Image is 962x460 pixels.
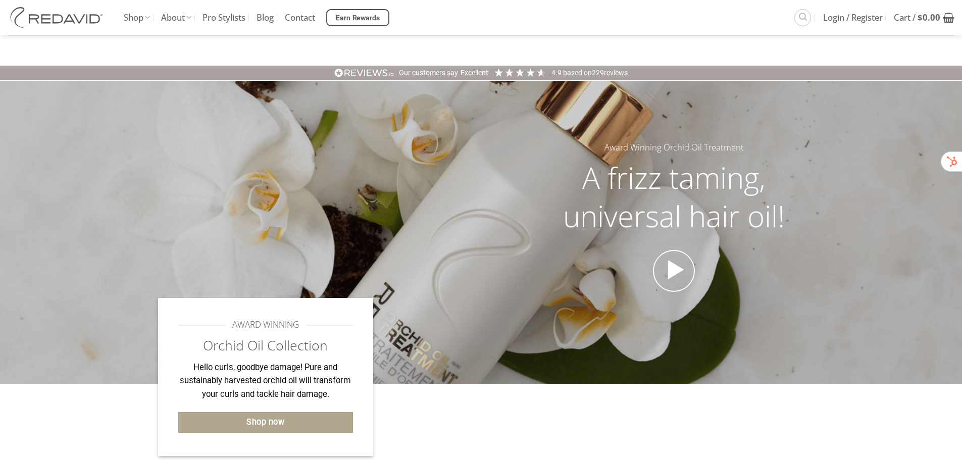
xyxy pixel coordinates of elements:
[399,68,458,78] div: Our customers say
[232,318,299,332] span: AWARD WINNING
[894,5,940,30] span: Cart /
[592,69,604,77] span: 229
[178,361,353,401] p: Hello curls, goodbye damage! Pure and sustainably harvested orchid oil will transform your curls ...
[823,5,883,30] span: Login / Register
[178,412,353,433] a: Shop now
[653,250,695,292] a: Open video in lightbox
[918,12,923,23] span: $
[246,416,284,429] span: Shop now
[334,68,394,78] img: REVIEWS.io
[544,141,804,155] h5: Award Winning Orchid Oil Treatment
[918,12,940,23] bdi: 0.00
[794,9,811,26] a: Search
[544,159,804,235] h2: A frizz taming, universal hair oil!
[178,337,353,354] h2: Orchid Oil Collection
[551,69,563,77] span: 4.9
[604,69,628,77] span: reviews
[461,68,488,78] div: Excellent
[563,69,592,77] span: Based on
[326,9,389,26] a: Earn Rewards
[336,13,380,24] span: Earn Rewards
[493,67,546,78] div: 4.91 Stars
[8,7,109,28] img: REDAVID Salon Products | United States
